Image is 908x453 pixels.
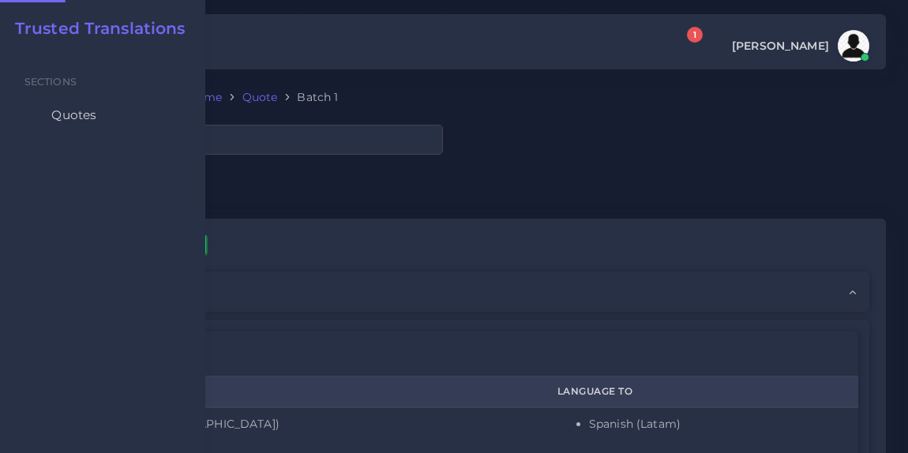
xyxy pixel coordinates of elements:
[687,27,703,43] span: 1
[242,89,278,105] a: Quote
[51,107,96,124] span: Quotes
[732,40,829,51] span: [PERSON_NAME]
[4,19,186,38] a: Trusted Translations
[535,376,858,407] th: Language To
[838,30,869,62] img: avatar
[12,99,193,132] a: Quotes
[277,89,338,105] li: Batch 1
[24,76,77,88] span: Sections
[50,376,535,407] th: Language From
[724,30,875,62] a: [PERSON_NAME]avatar
[673,36,700,57] a: 1
[589,416,836,432] li: Spanish (Latam)
[39,271,869,311] div: Quote information
[103,416,513,432] li: English ([GEOGRAPHIC_DATA])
